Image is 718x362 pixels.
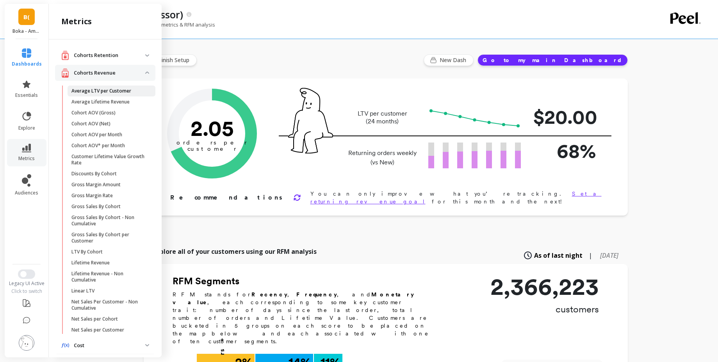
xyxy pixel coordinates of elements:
span: New Dash [440,56,469,64]
tspan: orders per [176,139,248,146]
p: Returning orders weekly (vs New) [346,148,419,167]
img: navigation item icon [61,50,69,60]
div: Legacy UI Active [4,280,50,287]
p: $20.00 [533,102,596,132]
span: audiences [15,190,38,196]
p: Gross Sales By Cohort [71,203,121,210]
p: 68% [533,136,596,166]
p: Boka - Amazon (Essor) [12,28,41,34]
img: profile picture [19,335,34,351]
span: B( [23,12,30,21]
p: Cohorts Retention [74,52,145,59]
p: Gross Margin Rate [71,193,113,199]
p: 2,366,223 [490,275,599,298]
p: Gross Margin Amount [71,182,121,188]
img: down caret icon [145,54,149,57]
p: LTV per customer (24 months) [346,110,419,125]
h2: metrics [61,16,92,27]
p: Cohort AOV (Gross) [71,110,116,116]
span: essentials [15,92,38,98]
img: down caret icon [145,344,149,346]
p: Linear LTV [71,288,94,294]
p: Lifetime Revenue [71,260,110,266]
span: | [589,251,592,260]
h2: RFM Segments [173,275,438,287]
span: dashboards [12,61,42,67]
button: Go to my main Dashboard [477,54,628,66]
p: LTV By Cohort [71,249,103,255]
span: Finish Setup [159,56,192,64]
p: Explore all of your customers using our RFM analysis [153,247,317,256]
img: navigation item icon [61,68,69,78]
b: Recency [251,291,287,298]
button: New Dash [424,54,474,66]
p: Cohort AOV per Month [71,132,122,138]
img: down caret icon [145,71,149,74]
p: Gross Sales By Cohort - Non Cumulative [71,214,146,227]
p: Cohorts Revenue [74,69,145,77]
span: metrics [18,155,35,162]
button: Finish Setup [144,54,197,66]
b: Frequency [296,291,337,298]
p: Net Sales per Customer [71,327,124,333]
text: 2.05 [190,115,233,141]
p: Cost [74,342,145,350]
p: Lifetime Revenue - Non Cumulative [71,271,146,283]
p: Customer Lifetime Value Growth Rate [71,153,146,166]
p: Cohort AOV* per Month [71,143,125,149]
p: Recommendations [170,193,284,202]
div: Click to switch [4,288,50,294]
img: navigation item icon [61,343,69,348]
span: As of last night [534,251,583,260]
tspan: customer [187,145,237,152]
p: Average Lifetime Revenue [71,99,130,105]
img: pal seatted on line [288,88,333,153]
span: [DATE] [600,251,618,260]
p: RFM stands for , , and , each corresponding to some key customer trait: number of days since the ... [173,291,438,345]
p: Net Sales Per Customer - Non Cumulative [71,299,146,311]
p: Gross Sales By Cohort per Customer [71,232,146,244]
p: You can only improve what you’re tracking. for this month and the next! [310,190,603,205]
span: explore [18,125,35,131]
p: Net Sales per Cohort [71,316,118,322]
p: customers [490,303,599,316]
p: Average LTV per Customer [71,88,131,94]
button: Switch to New UI [18,269,35,279]
p: Discounts By Cohort [71,171,117,177]
p: Cohort AOV (Net) [71,121,110,127]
